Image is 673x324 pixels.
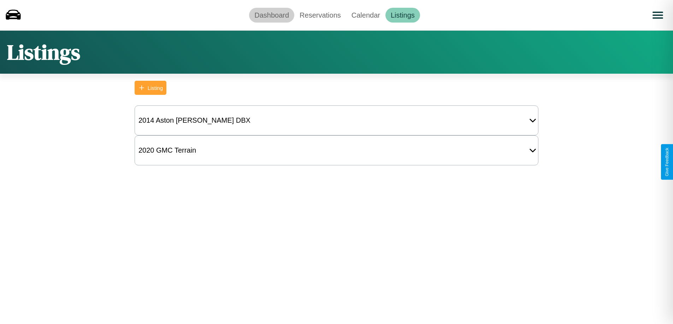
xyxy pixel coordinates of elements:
[665,148,669,176] div: Give Feedback
[148,85,163,91] div: Listing
[346,8,385,23] a: Calendar
[249,8,294,23] a: Dashboard
[385,8,420,23] a: Listings
[135,81,166,95] button: Listing
[294,8,346,23] a: Reservations
[135,113,254,128] div: 2014 Aston [PERSON_NAME] DBX
[648,5,668,25] button: Open menu
[135,143,200,158] div: 2020 GMC Terrain
[7,38,80,67] h1: Listings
